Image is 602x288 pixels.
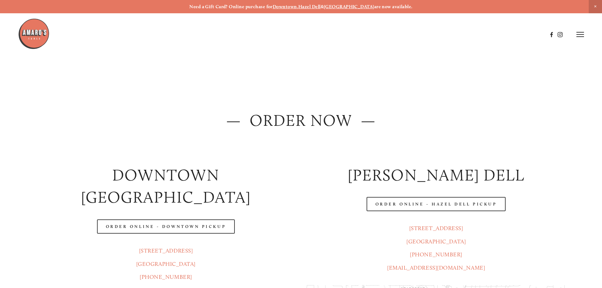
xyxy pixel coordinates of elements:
a: [PHONE_NUMBER] [140,273,192,280]
a: [STREET_ADDRESS] [409,225,463,232]
strong: , [297,4,298,9]
a: [GEOGRAPHIC_DATA] [136,260,196,267]
a: [STREET_ADDRESS] [139,247,193,254]
a: [GEOGRAPHIC_DATA] [324,4,374,9]
strong: Need a Gift Card? Online purchase for [189,4,273,9]
a: Order Online - Hazel Dell Pickup [367,197,506,211]
h2: — ORDER NOW — [36,109,566,132]
a: [PHONE_NUMBER] [410,251,462,258]
h2: [PERSON_NAME] DELL [307,164,566,187]
a: Hazel Dell [298,4,321,9]
h2: Downtown [GEOGRAPHIC_DATA] [36,164,295,209]
img: Amaro's Table [18,18,50,50]
a: Order Online - Downtown pickup [97,219,235,234]
a: [GEOGRAPHIC_DATA] [406,238,466,245]
strong: are now available. [374,4,413,9]
strong: & [321,4,324,9]
a: [EMAIL_ADDRESS][DOMAIN_NAME] [387,264,485,271]
a: Downtown [273,4,297,9]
